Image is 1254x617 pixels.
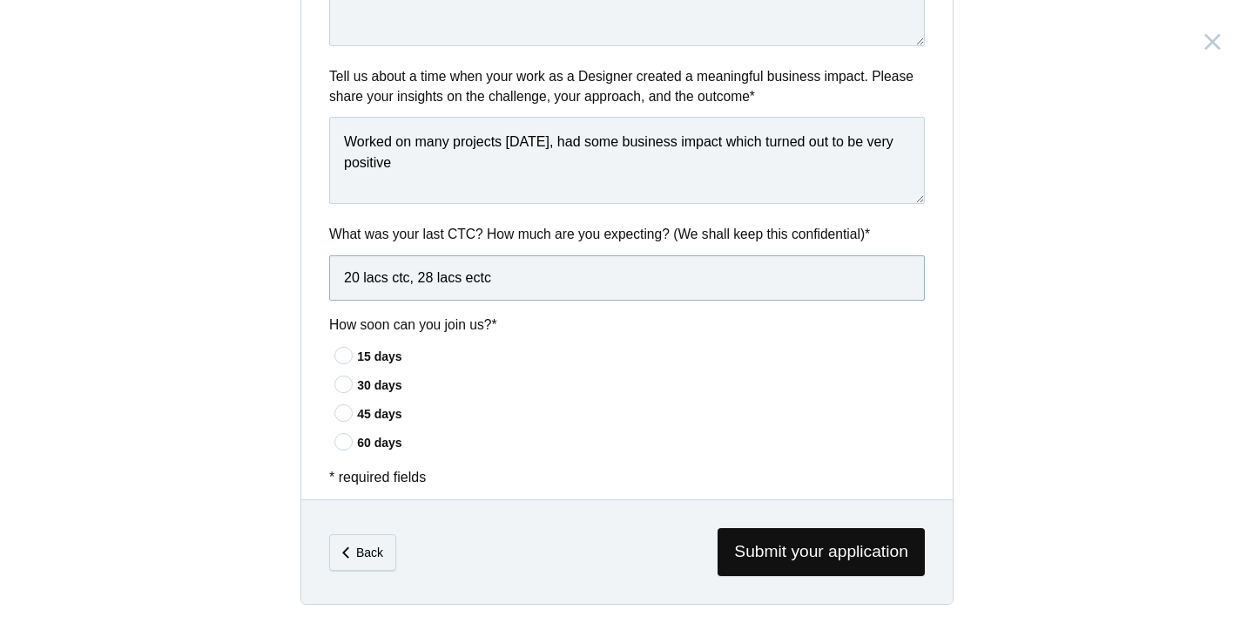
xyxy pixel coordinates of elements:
span: Submit your application [718,528,925,576]
label: How soon can you join us? [329,315,925,335]
em: Back [356,546,383,559]
label: What was your last CTC? How much are you expecting? (We shall keep this confidential) [329,224,925,244]
div: 30 days [357,376,925,395]
span: * required fields [329,470,426,485]
div: 45 days [357,405,925,424]
div: 15 days [357,348,925,366]
div: 60 days [357,434,925,452]
label: Tell us about a time when your work as a Designer created a meaningful business impact. Please sh... [329,66,925,107]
